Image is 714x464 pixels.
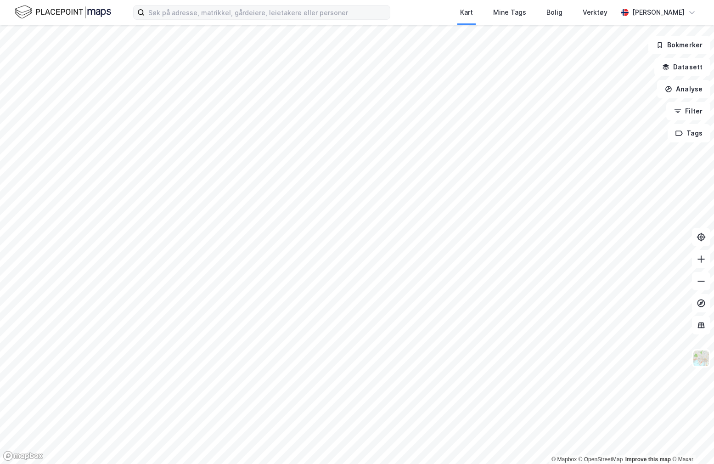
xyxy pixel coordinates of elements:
[583,7,607,18] div: Verktøy
[579,456,623,463] a: OpenStreetMap
[657,80,710,98] button: Analyse
[546,7,562,18] div: Bolig
[654,58,710,76] button: Datasett
[668,420,714,464] iframe: Chat Widget
[632,7,685,18] div: [PERSON_NAME]
[668,124,710,142] button: Tags
[551,456,577,463] a: Mapbox
[625,456,671,463] a: Improve this map
[692,350,710,367] img: Z
[666,102,710,120] button: Filter
[3,451,43,461] a: Mapbox homepage
[668,420,714,464] div: Kontrollprogram for chat
[15,4,111,20] img: logo.f888ab2527a4732fd821a326f86c7f29.svg
[648,36,710,54] button: Bokmerker
[493,7,526,18] div: Mine Tags
[145,6,390,19] input: Søk på adresse, matrikkel, gårdeiere, leietakere eller personer
[460,7,473,18] div: Kart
